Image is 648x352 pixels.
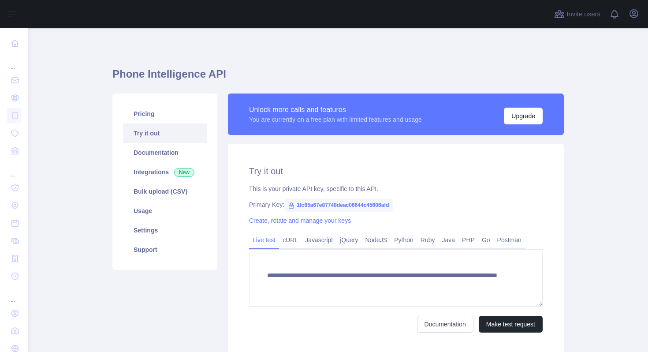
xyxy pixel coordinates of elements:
[417,316,473,333] a: Documentation
[249,233,279,247] a: Live test
[123,143,207,162] a: Documentation
[174,168,194,177] span: New
[123,201,207,221] a: Usage
[249,165,543,177] h2: Try it out
[391,233,417,247] a: Python
[123,240,207,259] a: Support
[417,233,439,247] a: Ruby
[249,105,422,115] div: Unlock more calls and features
[123,221,207,240] a: Settings
[7,286,21,303] div: ...
[336,233,361,247] a: jQuery
[112,67,564,88] h1: Phone Intelligence API
[284,198,393,212] span: 1fc65a67e87748deac06644c45606afd
[249,184,543,193] div: This is your private API key, specific to this API.
[504,108,543,124] button: Upgrade
[566,9,600,19] span: Invite users
[123,162,207,182] a: Integrations New
[249,115,422,124] div: You are currently on a free plan with limited features and usage
[302,233,336,247] a: Javascript
[479,316,543,333] button: Make test request
[249,200,543,209] div: Primary Key:
[123,104,207,124] a: Pricing
[279,233,302,247] a: cURL
[7,53,21,71] div: ...
[439,233,459,247] a: Java
[361,233,391,247] a: NodeJS
[123,124,207,143] a: Try it out
[249,217,351,224] a: Create, rotate and manage your keys
[552,7,602,21] button: Invite users
[494,233,525,247] a: Postman
[123,182,207,201] a: Bulk upload (CSV)
[458,233,478,247] a: PHP
[7,161,21,178] div: ...
[478,233,494,247] a: Go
